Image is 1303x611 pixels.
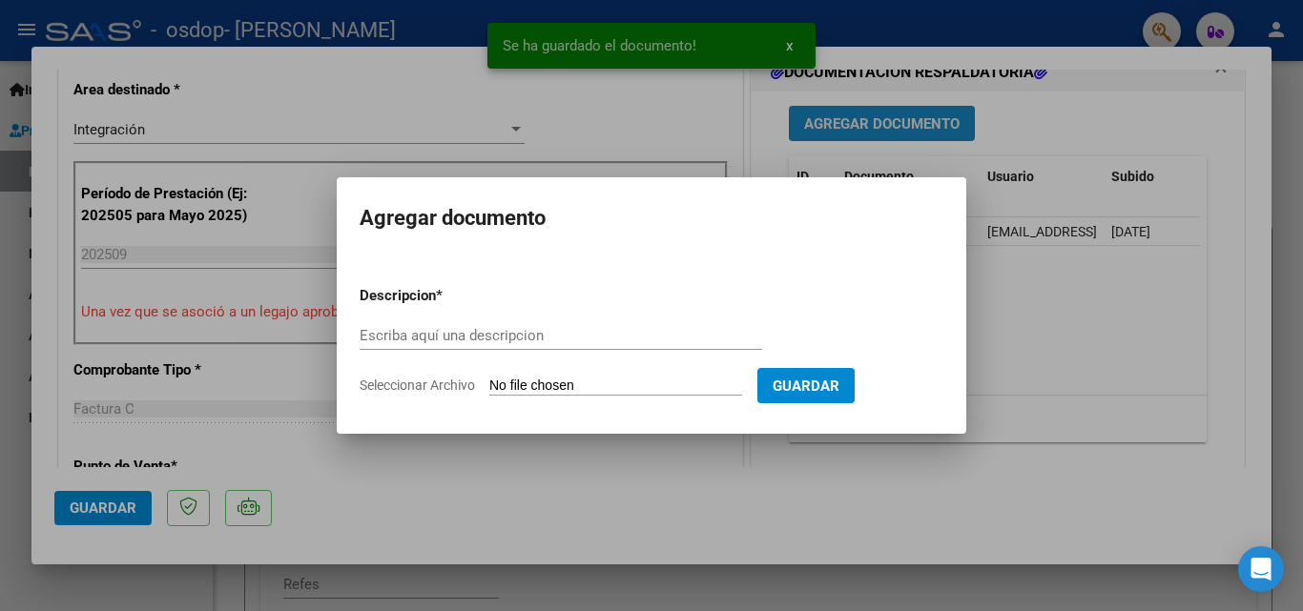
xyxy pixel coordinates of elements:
p: Descripcion [360,285,535,307]
span: Seleccionar Archivo [360,377,475,393]
h2: Agregar documento [360,200,943,236]
span: Guardar [773,377,839,395]
div: Open Intercom Messenger [1238,546,1284,592]
button: Guardar [757,368,855,403]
